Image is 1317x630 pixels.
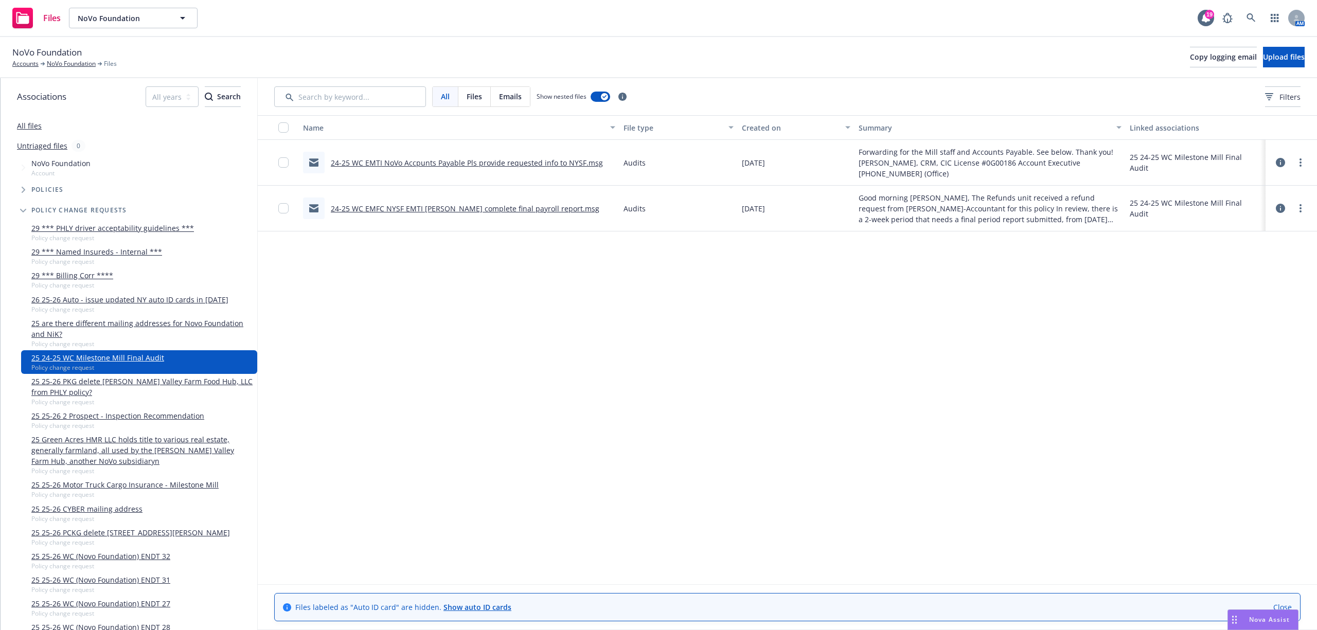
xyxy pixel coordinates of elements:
[8,4,65,32] a: Files
[31,479,219,490] a: 25 25-26 Motor Truck Cargo Insurance - Milestone Mill
[1130,152,1261,173] div: 25 24-25 WC Milestone Mill Final Audit
[1217,8,1238,28] a: Report a Bug
[31,257,162,266] span: Policy change request
[859,147,1121,179] span: Forwarding for the Mill staff and Accounts Payable. See below. Thank you! [PERSON_NAME], CRM, CIC...
[17,140,67,151] a: Untriaged files
[31,281,113,290] span: Policy change request
[205,86,241,107] button: SearchSearch
[31,352,164,363] a: 25 24-25 WC Milestone Mill Final Audit
[31,585,170,594] span: Policy change request
[12,59,39,68] a: Accounts
[1130,197,1261,219] div: 25 24-25 WC Milestone Mill Final Audit
[205,93,213,101] svg: Search
[43,14,61,22] span: Files
[104,59,117,68] span: Files
[31,609,170,618] span: Policy change request
[31,223,194,233] a: 29 *** PHLY driver acceptability guidelines ***
[624,157,646,168] span: Audits
[1228,610,1241,629] div: Drag to move
[855,115,1125,140] button: Summary
[738,115,855,140] button: Created on
[1190,52,1257,62] span: Copy logging email
[1265,86,1301,107] button: Filters
[278,122,289,133] input: Select all
[859,192,1121,225] span: Good morning [PERSON_NAME], The Refunds unit received a refund request from [PERSON_NAME]-Account...
[31,574,170,585] a: 25 25-26 WC (Novo Foundation) ENDT 31
[443,602,511,612] a: Show auto ID cards
[624,203,646,214] span: Audits
[31,562,170,570] span: Policy change request
[303,122,604,133] div: Name
[47,59,96,68] a: NoVo Foundation
[274,86,426,107] input: Search by keyword...
[278,157,289,168] input: Toggle Row Selected
[742,157,765,168] span: [DATE]
[1294,156,1307,169] a: more
[1130,122,1261,133] div: Linked associations
[31,410,204,421] a: 25 25-26 2 Prospect - Inspection Recommendation
[31,158,91,169] span: NoVo Foundation
[1241,8,1261,28] a: Search
[31,434,253,466] a: 25 Green Acres HMR LLC holds title to various real estate, generally farmland, all used by the [P...
[278,203,289,213] input: Toggle Row Selected
[1294,202,1307,214] a: more
[31,305,228,314] span: Policy change request
[72,140,85,152] div: 0
[1265,8,1285,28] a: Switch app
[31,339,253,348] span: Policy change request
[31,376,253,398] a: 25 25-26 PKG delete [PERSON_NAME] Valley Farm Food Hub, LLC from PHLY policy?
[31,363,164,372] span: Policy change request
[742,122,839,133] div: Created on
[17,90,66,103] span: Associations
[31,187,64,193] span: Policies
[31,294,228,305] a: 26 25-26 Auto - issue updated NY auto ID cards in [DATE]
[31,421,204,430] span: Policy change request
[1205,10,1214,19] div: 19
[31,207,127,213] span: Policy change requests
[1126,115,1266,140] button: Linked associations
[295,602,511,613] span: Files labeled as "Auto ID card" are hidden.
[467,91,482,102] span: Files
[31,527,230,538] a: 25 25-26 PCKG delete [STREET_ADDRESS][PERSON_NAME]
[1273,602,1292,613] a: Close
[31,233,194,242] span: Policy change request
[499,91,522,102] span: Emails
[1227,609,1298,630] button: Nova Assist
[17,121,42,131] a: All files
[31,503,143,514] a: 25 25-26 CYBER mailing address
[624,122,723,133] div: File type
[31,551,170,562] a: 25 25-26 WC (Novo Foundation) ENDT 32
[31,514,143,523] span: Policy change request
[31,538,230,547] span: Policy change request
[441,91,450,102] span: All
[537,92,586,101] span: Show nested files
[31,490,219,499] span: Policy change request
[1279,92,1301,102] span: Filters
[31,246,162,257] a: 29 *** Named Insureds - Internal ***
[12,46,82,59] span: NoVo Foundation
[859,122,1110,133] div: Summary
[1263,47,1305,67] button: Upload files
[31,398,253,406] span: Policy change request
[1263,52,1305,62] span: Upload files
[31,318,253,339] a: 25 are there different mailing addresses for Novo Foundation and NiK?
[205,87,241,106] div: Search
[299,115,619,140] button: Name
[331,204,599,213] a: 24-25 WC EMFC NYSF EMTI [PERSON_NAME] complete final payroll report.msg
[1249,615,1290,624] span: Nova Assist
[69,8,198,28] button: NoVo Foundation
[31,598,170,609] a: 25 25-26 WC (Novo Foundation) ENDT 27
[619,115,738,140] button: File type
[742,203,765,214] span: [DATE]
[1265,92,1301,102] span: Filters
[31,169,91,177] span: Account
[78,13,167,24] span: NoVo Foundation
[31,466,253,475] span: Policy change request
[1190,47,1257,67] button: Copy logging email
[331,158,603,168] a: 24-25 WC EMTI NoVo Accpunts Payable Pls provide requested info to NYSF.msg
